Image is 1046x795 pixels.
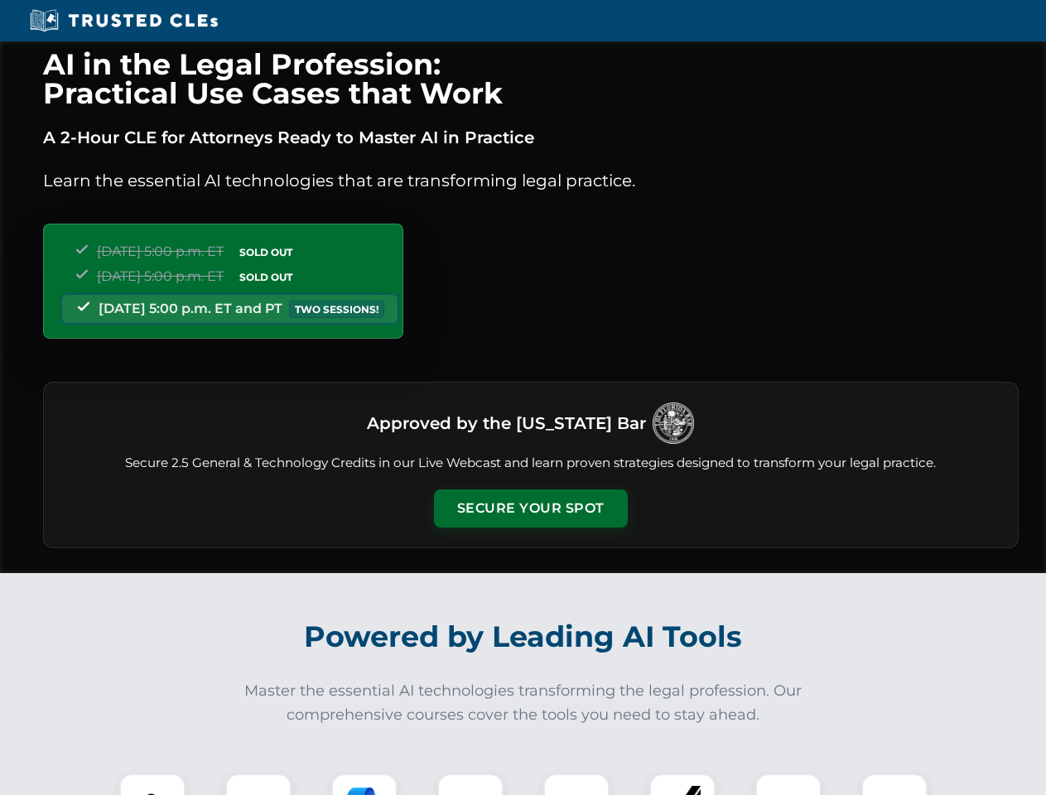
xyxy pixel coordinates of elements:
p: A 2-Hour CLE for Attorneys Ready to Master AI in Practice [43,124,1019,151]
img: Trusted CLEs [25,8,223,33]
span: SOLD OUT [234,243,298,261]
span: [DATE] 5:00 p.m. ET [97,243,224,259]
h1: AI in the Legal Profession: Practical Use Cases that Work [43,50,1019,108]
p: Secure 2.5 General & Technology Credits in our Live Webcast and learn proven strategies designed ... [64,454,998,473]
img: Logo [653,402,694,444]
p: Master the essential AI technologies transforming the legal profession. Our comprehensive courses... [234,679,813,727]
h3: Approved by the [US_STATE] Bar [367,408,646,438]
button: Secure Your Spot [434,489,628,528]
p: Learn the essential AI technologies that are transforming legal practice. [43,167,1019,194]
h2: Powered by Leading AI Tools [65,608,982,666]
span: SOLD OUT [234,268,298,286]
span: [DATE] 5:00 p.m. ET [97,268,224,284]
